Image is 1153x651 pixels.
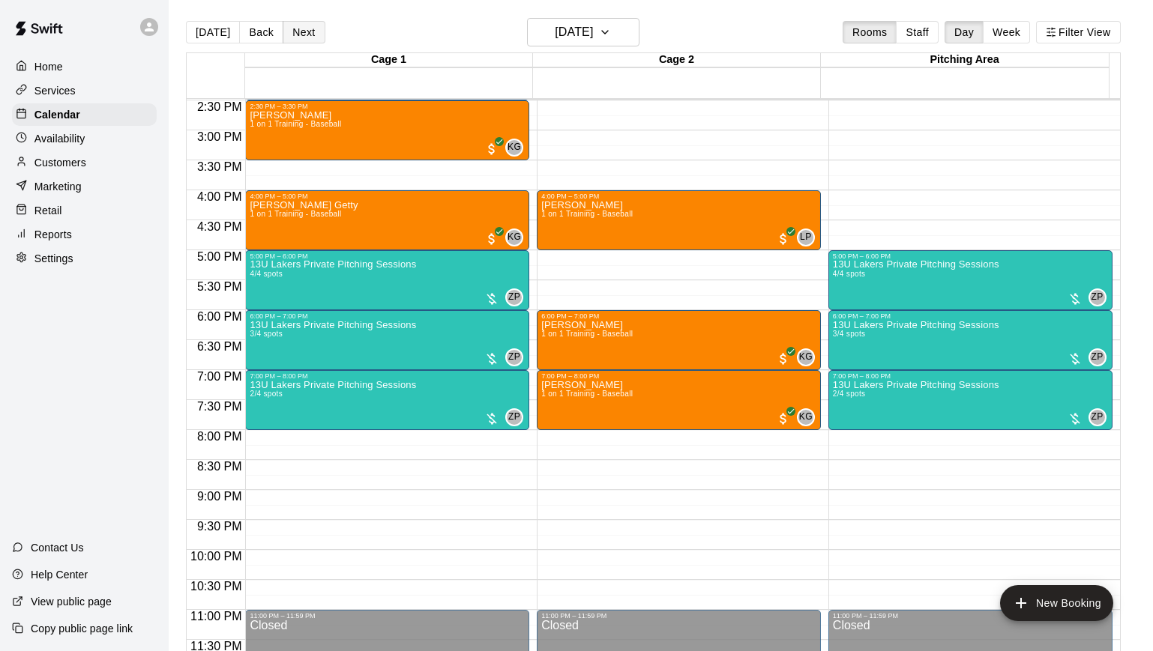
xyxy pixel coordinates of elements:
div: 6:00 PM – 7:00 PM [250,312,525,320]
span: Zach Penner [1095,408,1107,426]
span: 5:30 PM [193,280,246,293]
span: Zach Penner [511,288,523,306]
span: 6:00 PM [193,310,246,323]
div: 7:00 PM – 8:00 PM [250,372,525,380]
span: 4:30 PM [193,220,246,233]
span: 3:30 PM [193,160,246,173]
span: 9:30 PM [193,520,246,533]
div: 6:00 PM – 7:00 PM: 13U Lakers Private Pitching Sessions [245,310,529,370]
span: 7:00 PM [193,370,246,383]
a: Customers [12,151,157,174]
div: Retail [12,199,157,222]
span: 1 on 1 Training - Baseball [250,210,341,218]
div: Cage 1 [245,53,533,67]
div: Lucas Penner [797,228,815,246]
button: Back [239,21,283,43]
span: ZP [1091,410,1103,425]
div: 4:00 PM – 5:00 PM [541,193,816,200]
div: 6:00 PM – 7:00 PM [541,312,816,320]
span: Kanaan Gale [803,408,815,426]
span: KG [799,350,813,365]
span: Zach Penner [1095,348,1107,366]
span: Zach Penner [511,348,523,366]
div: 4:00 PM – 5:00 PM: Owen Lane [537,190,821,250]
div: 6:00 PM – 7:00 PM: 13U Lakers Private Pitching Sessions [828,310,1113,370]
div: 5:00 PM – 6:00 PM [250,252,525,260]
span: All customers have paid [776,231,791,246]
a: Settings [12,247,157,270]
div: 2:30 PM – 3:30 PM: Rory Mills [245,100,529,160]
h6: [DATE] [555,22,593,43]
a: Availability [12,127,157,150]
p: Home [34,59,63,74]
span: Lucas Penner [803,228,815,246]
button: Day [945,21,984,43]
button: Week [983,21,1030,43]
span: 8:30 PM [193,460,246,473]
div: 7:00 PM – 8:00 PM: 13U Lakers Private Pitching Sessions [245,370,529,430]
span: 1 on 1 Training - Baseball [541,210,633,218]
span: 2:30 PM [193,100,246,113]
span: LP [800,230,811,245]
div: 4:00 PM – 5:00 PM [250,193,525,200]
div: 7:00 PM – 8:00 PM: Theo Wright [537,370,821,430]
div: Kanaan Gale [797,408,815,426]
span: KG [799,410,813,425]
div: 11:00 PM – 11:59 PM [833,612,1108,620]
div: 11:00 PM – 11:59 PM [250,612,525,620]
p: Marketing [34,179,82,194]
span: 4:00 PM [193,190,246,203]
a: Reports [12,223,157,246]
p: Reports [34,227,72,242]
span: 11:00 PM [187,610,245,623]
button: Rooms [843,21,897,43]
span: All customers have paid [484,231,499,246]
div: 6:00 PM – 7:00 PM: Callum Markham [537,310,821,370]
button: [DATE] [186,21,240,43]
a: Home [12,55,157,78]
p: Calendar [34,107,80,122]
span: ZP [508,350,520,365]
div: 5:00 PM – 6:00 PM: 13U Lakers Private Pitching Sessions [245,250,529,310]
span: 2/4 spots filled [250,390,283,398]
span: 3/4 spots filled [250,330,283,338]
div: Zach Penner [1089,288,1107,306]
span: 10:30 PM [187,580,245,593]
span: 2/4 spots filled [833,390,866,398]
div: Cage 2 [533,53,821,67]
button: Staff [896,21,939,43]
div: 2:30 PM – 3:30 PM [250,103,525,110]
span: All customers have paid [776,411,791,426]
div: 7:00 PM – 8:00 PM [541,372,816,380]
div: 4:00 PM – 5:00 PM: Tate Getty [245,190,529,250]
p: Services [34,83,76,98]
div: 5:00 PM – 6:00 PM [833,252,1108,260]
div: Services [12,79,157,102]
button: [DATE] [527,18,639,46]
div: Zach Penner [505,408,523,426]
p: Customers [34,155,86,170]
div: 7:00 PM – 8:00 PM [833,372,1108,380]
p: Availability [34,131,85,146]
span: 1 on 1 Training - Baseball [250,120,341,128]
span: 5:00 PM [193,250,246,263]
span: 1 on 1 Training - Baseball [541,390,633,398]
div: Zach Penner [505,348,523,366]
span: ZP [508,290,520,305]
a: Marketing [12,175,157,198]
div: Kanaan Gale [505,228,523,246]
span: Kanaan Gale [511,139,523,157]
span: Zach Penner [1095,288,1107,306]
span: KG [508,140,521,155]
span: ZP [1091,290,1103,305]
span: Kanaan Gale [511,228,523,246]
p: View public page [31,594,112,609]
span: 6:30 PM [193,340,246,353]
div: Zach Penner [1089,348,1107,366]
span: Kanaan Gale [803,348,815,366]
span: ZP [1091,350,1103,365]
